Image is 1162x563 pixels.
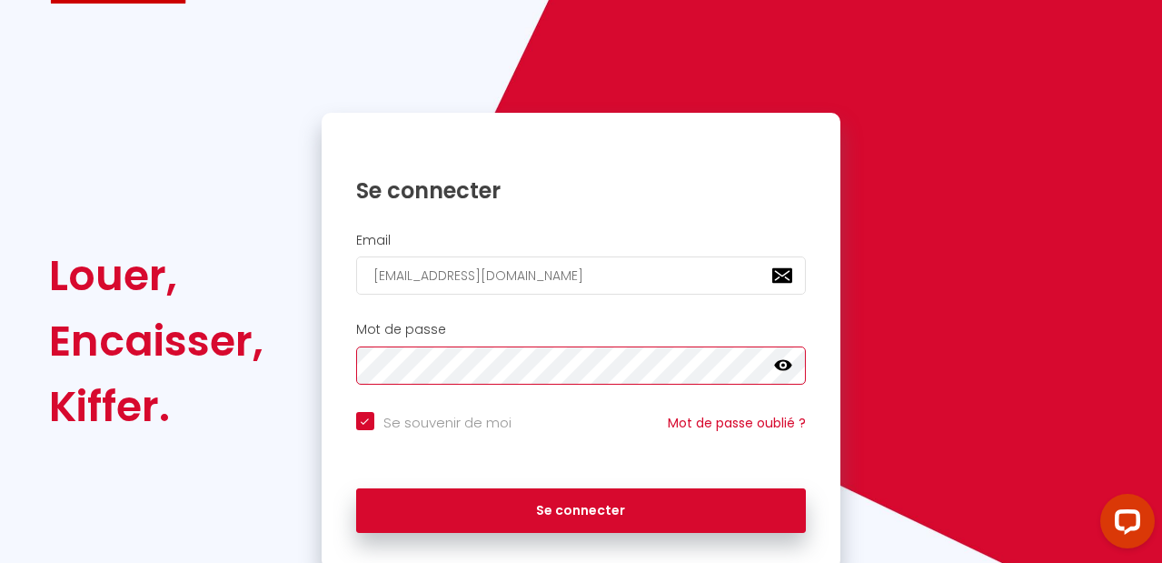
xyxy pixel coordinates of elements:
[50,308,264,374] div: Encaisser,
[50,374,264,439] div: Kiffer.
[356,488,807,534] button: Se connecter
[356,256,807,295] input: Ton Email
[668,414,806,432] a: Mot de passe oublié ?
[1086,487,1162,563] iframe: LiveChat chat widget
[356,322,807,337] h2: Mot de passe
[356,233,807,248] h2: Email
[50,243,264,308] div: Louer,
[356,176,807,205] h1: Se connecter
